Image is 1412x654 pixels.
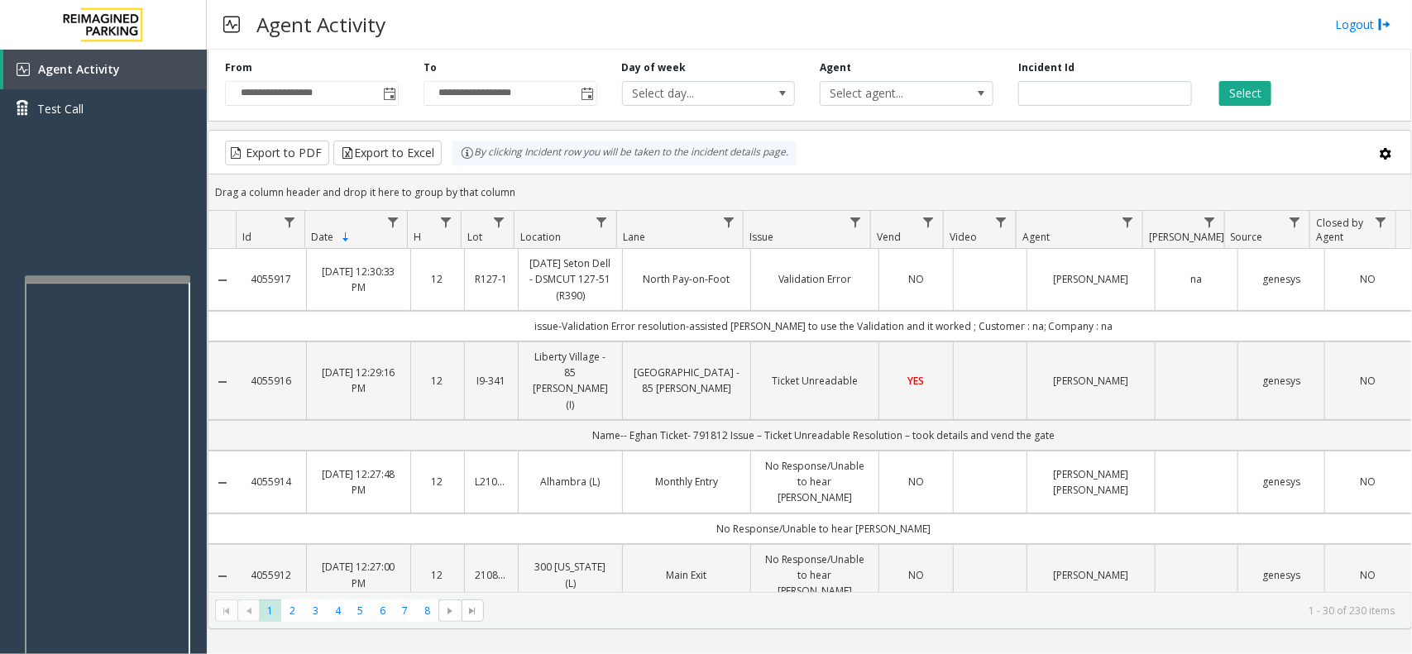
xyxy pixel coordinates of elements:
[1037,373,1145,389] a: [PERSON_NAME]
[1219,81,1271,106] button: Select
[1248,271,1314,287] a: genesys
[327,599,349,622] span: Page 4
[578,82,596,105] span: Toggle popup
[281,599,304,622] span: Page 2
[380,82,398,105] span: Toggle popup
[208,178,1411,207] div: Drag a column header and drop it here to group by that column
[475,373,508,389] a: I9-341
[259,599,281,622] span: Page 1
[761,551,869,599] a: No Response/Unable to hear [PERSON_NAME]
[242,230,251,244] span: Id
[247,567,296,583] a: 4055912
[208,570,237,583] a: Collapse Details
[247,271,296,287] a: 4055917
[761,458,869,506] a: No Response/Unable to hear [PERSON_NAME]
[845,211,867,233] a: Issue Filter Menu
[622,60,687,75] label: Day of week
[421,271,454,287] a: 12
[821,82,958,105] span: Select agent...
[225,141,329,165] button: Export to PDF
[475,567,508,583] a: 21084005
[1360,374,1376,388] span: NO
[208,274,237,287] a: Collapse Details
[3,50,207,89] a: Agent Activity
[633,474,740,489] a: Monthly Entry
[529,349,612,413] a: Liberty Village - 85 [PERSON_NAME] (I)
[633,271,740,287] a: North Pay-on-Foot
[488,211,510,233] a: Lot Filter Menu
[1231,230,1263,244] span: Source
[208,476,237,489] a: Collapse Details
[623,230,645,244] span: Lane
[311,230,333,244] span: Date
[317,559,400,590] a: [DATE] 12:27:00 PM
[717,211,740,233] a: Lane Filter Menu
[208,211,1411,592] div: Data table
[1316,216,1363,244] span: Closed by Agent
[475,474,508,489] a: L21083200
[1037,466,1145,498] a: [PERSON_NAME] [PERSON_NAME]
[529,559,612,590] a: 300 [US_STATE] (L)
[467,230,482,244] span: Lot
[1022,230,1050,244] span: Agent
[1370,211,1392,233] a: Closed by Agent Filter Menu
[1018,60,1075,75] label: Incident Id
[475,271,508,287] a: R127-1
[248,4,394,45] h3: Agent Activity
[1037,271,1145,287] a: [PERSON_NAME]
[889,271,942,287] a: NO
[443,604,457,618] span: Go to the next page
[520,230,561,244] span: Location
[623,82,760,105] span: Select day...
[1360,568,1376,582] span: NO
[394,599,416,622] span: Page 7
[317,264,400,295] a: [DATE] 12:30:33 PM
[908,272,924,286] span: NO
[1360,475,1376,489] span: NO
[908,475,924,489] span: NO
[279,211,301,233] a: Id Filter Menu
[304,599,327,622] span: Page 3
[1335,16,1391,33] a: Logout
[421,567,454,583] a: 12
[1335,567,1401,583] a: NO
[877,230,901,244] span: Vend
[37,100,84,117] span: Test Call
[1335,474,1401,489] a: NO
[416,599,438,622] span: Page 8
[917,211,940,233] a: Vend Filter Menu
[247,373,296,389] a: 4055916
[820,60,851,75] label: Agent
[424,60,437,75] label: To
[750,230,774,244] span: Issue
[889,567,942,583] a: NO
[529,474,612,489] a: Alhambra (L)
[761,373,869,389] a: Ticket Unreadable
[371,599,394,622] span: Page 6
[889,474,942,489] a: NO
[1284,211,1306,233] a: Source Filter Menu
[223,4,240,45] img: pageIcon
[237,420,1411,451] td: Name-- Eghan Ticket- 791812 Issue – Ticket Unreadable Resolution – took details and vend the gate
[421,474,454,489] a: 12
[225,60,252,75] label: From
[633,365,740,396] a: [GEOGRAPHIC_DATA] - 85 [PERSON_NAME]
[452,141,797,165] div: By clicking Incident row you will be taken to the incident details page.
[494,604,1395,618] kendo-pager-info: 1 - 30 of 230 items
[381,211,404,233] a: Date Filter Menu
[247,474,296,489] a: 4055914
[333,141,442,165] button: Export to Excel
[38,61,120,77] span: Agent Activity
[529,255,612,303] a: [DATE] Seton Dell - DSMCUT 127-51 (R390)
[1248,373,1314,389] a: genesys
[990,211,1012,233] a: Video Filter Menu
[591,211,613,233] a: Location Filter Menu
[1037,567,1145,583] a: [PERSON_NAME]
[317,365,400,396] a: [DATE] 12:29:16 PM
[434,211,457,233] a: H Filter Menu
[1165,271,1228,287] a: na
[438,599,461,623] span: Go to the next page
[1199,211,1221,233] a: Parker Filter Menu
[237,311,1411,341] td: issue-Validation Error resolution-assisted [PERSON_NAME] to use the Validation and it worked ; Cu...
[1248,474,1314,489] a: genesys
